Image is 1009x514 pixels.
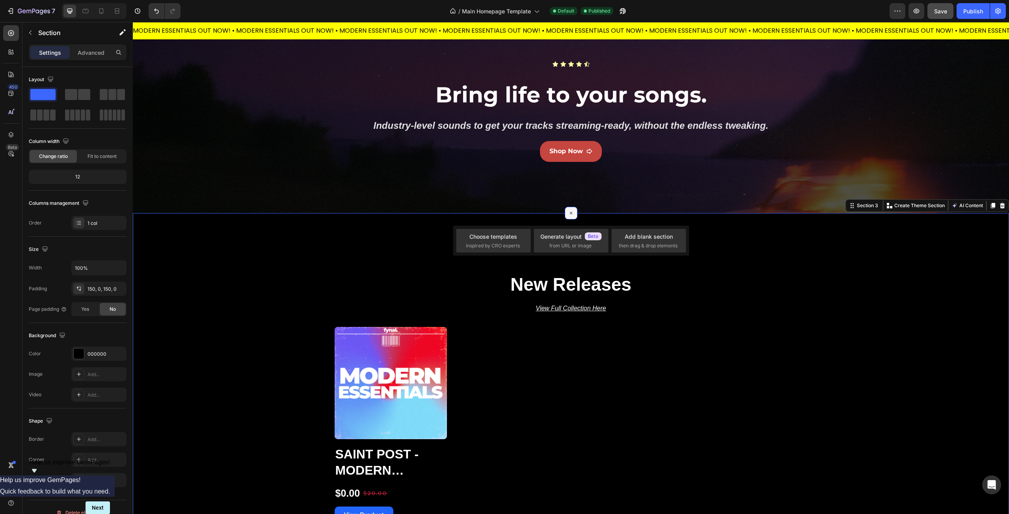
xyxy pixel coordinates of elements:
p: Settings [39,48,61,57]
div: Undo/Redo [149,3,181,19]
div: Add blank section [625,232,673,241]
p: 7 [52,6,55,16]
div: Shape [29,416,54,427]
div: Choose templates [469,232,517,241]
button: 7 [3,3,59,19]
span: Main Homepage Template [462,7,531,15]
div: 000000 [87,351,125,358]
div: Page padding [29,306,67,313]
div: Size [29,244,50,255]
h2: Saint Post - Modern Essentials (Multi Kit) [202,423,314,458]
span: Default [558,7,574,15]
div: Columns management [29,198,90,209]
div: View Product [211,488,251,499]
button: View Product [202,484,261,502]
span: Help us improve GemPages! [30,459,110,466]
div: Column width [29,136,71,147]
u: View Full Collection Here [403,283,473,289]
span: Yes [81,306,89,313]
div: $0.00 [202,464,228,479]
div: Add... [87,436,125,443]
div: Generate layout [540,232,602,241]
div: 450 [7,84,19,90]
div: Publish [963,7,983,15]
div: $20.00 [230,467,255,475]
div: Order [29,219,42,226]
input: Auto [72,261,126,275]
span: inspired by CRO experts [466,242,520,249]
span: then drag & drop elements [619,242,678,249]
button: Publish [957,3,990,19]
div: 150, 0, 150, 0 [87,286,125,293]
div: Add... [87,392,125,399]
div: Video [29,391,41,398]
div: Layout [29,74,55,85]
h2: Bring life to your songs. [208,58,668,88]
div: Padding [29,285,47,292]
div: Open Intercom Messenger [982,475,1001,494]
p: Section [38,28,103,37]
iframe: Design area [133,22,1009,514]
p: Create Theme Section [761,180,812,187]
div: Background [29,330,67,341]
div: Color [29,350,41,357]
div: Section 3 [722,180,747,187]
div: Add... [87,371,125,378]
strong: New Releases [378,252,499,273]
div: Image [29,371,43,378]
div: Width [29,264,42,271]
button: AI Content [817,179,852,188]
div: Border [29,436,44,443]
p: Advanced [78,48,104,57]
div: Corner [29,456,45,463]
span: / [458,7,460,15]
a: Shop Now [407,119,469,140]
span: Fit to content [87,153,117,160]
span: from URL or image [549,242,592,249]
div: Add... [87,456,125,464]
div: Beta [6,144,19,150]
p: Shop Now [417,124,450,135]
span: Published [588,7,610,15]
button: Save [927,3,953,19]
span: Save [934,8,947,15]
span: No [110,306,116,313]
div: 12 [30,171,125,182]
span: Change ratio [39,153,68,160]
p: Industry-level sounds to get your tracks streaming-ready, without the endless tweaking. [203,95,674,112]
button: Show survey - Help us improve GemPages! [30,459,110,475]
a: Saint Post - Modern Essentials (Multi Kit) [202,305,314,417]
div: 1 col [87,220,125,227]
